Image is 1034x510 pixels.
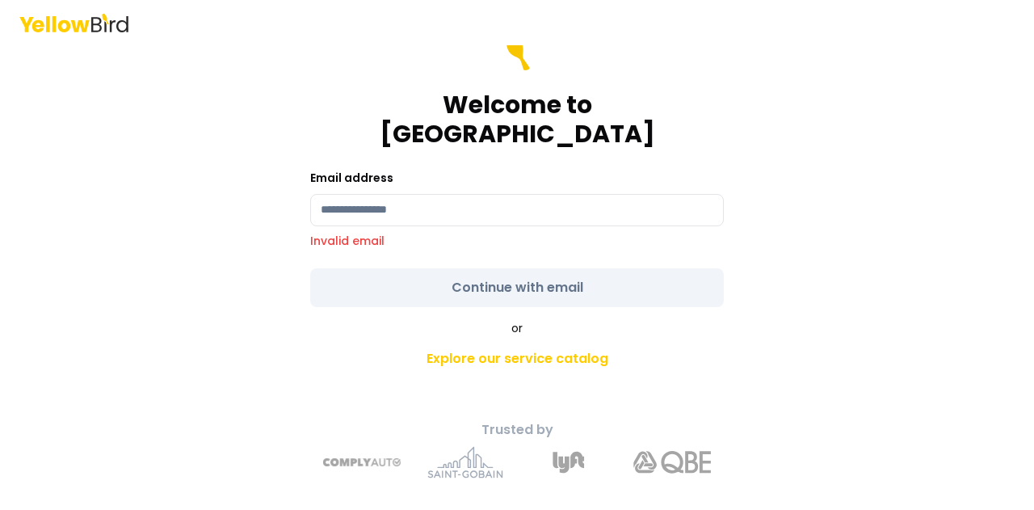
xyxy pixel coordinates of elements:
p: Trusted by [233,420,801,440]
h1: Welcome to [GEOGRAPHIC_DATA] [310,91,724,149]
span: or [511,320,523,336]
a: Explore our service catalog [233,343,801,375]
p: Invalid email [310,233,724,249]
label: Email address [310,170,393,186]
